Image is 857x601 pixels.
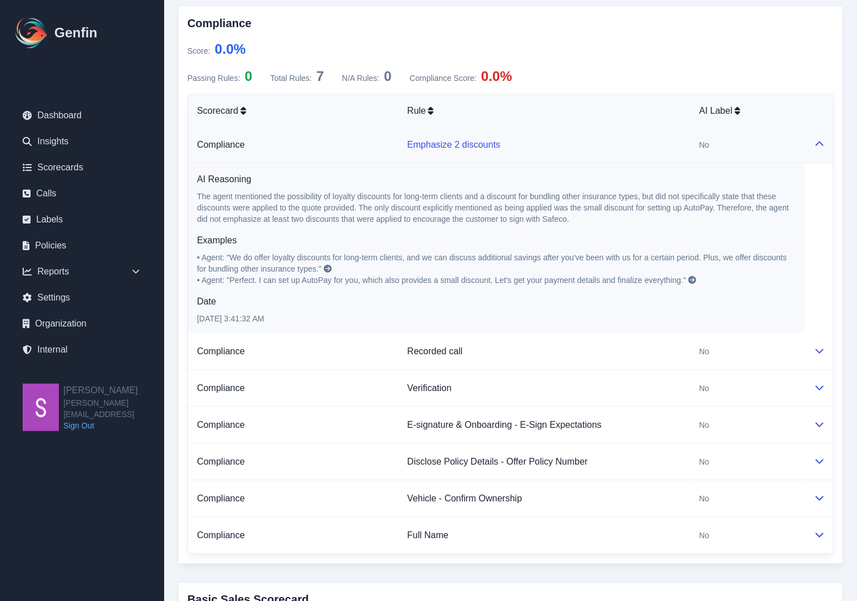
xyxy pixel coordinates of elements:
[271,74,312,83] span: Total Rules:
[408,383,452,393] a: Verification
[197,530,245,540] a: Compliance
[187,74,240,83] span: Passing Rules:
[699,104,796,118] div: AI Label
[408,140,501,149] a: Emphasize 2 discounts
[197,295,796,308] h6: Date
[197,191,796,225] p: The agent mentioned the possibility of loyalty discounts for long-term clients and a discount for...
[316,68,324,84] span: 7
[197,457,245,466] a: Compliance
[14,312,151,335] a: Organization
[14,104,151,127] a: Dashboard
[699,346,709,357] span: No
[699,456,709,467] span: No
[699,419,709,431] span: No
[14,15,50,51] img: Logo
[197,173,796,186] h6: AI Reasoning
[14,338,151,361] a: Internal
[197,420,245,430] a: Compliance
[197,234,796,247] h6: Examples
[197,140,245,149] a: Compliance
[408,493,522,503] a: Vehicle - Confirm Ownership
[699,530,709,541] span: No
[408,104,682,118] div: Rule
[63,420,164,431] a: Sign Out
[197,253,789,273] span: • Agent: "We do offer loyalty discounts for long-term clients, and we can discuss additional savi...
[14,286,151,309] a: Settings
[187,15,834,31] h3: Compliance
[187,46,210,55] span: Score :
[14,208,151,231] a: Labels
[699,139,709,151] span: No
[408,457,588,466] a: Disclose Policy Details - Offer Policy Number
[14,130,151,153] a: Insights
[342,74,379,83] span: N/A Rules:
[14,260,151,283] div: Reports
[245,68,252,84] span: 0
[197,276,686,285] span: • Agent: "Perfect. I can set up AutoPay for you, which also provides a small discount. Let's get ...
[14,234,151,257] a: Policies
[197,313,796,324] p: [DATE] 3:41:32 AM
[481,68,512,84] span: 0.0%
[699,493,709,504] span: No
[14,156,151,179] a: Scorecards
[408,420,602,430] a: E-signature & Onboarding - E-Sign Expectations
[408,346,463,356] a: Recorded call
[408,530,449,540] a: Full Name
[63,397,164,420] span: [PERSON_NAME][EMAIL_ADDRESS]
[197,383,245,393] a: Compliance
[197,104,389,118] div: Scorecard
[197,493,245,503] a: Compliance
[410,74,477,83] span: Compliance Score :
[23,384,59,431] img: Shane Wey
[384,68,391,84] span: 0
[63,384,164,397] h2: [PERSON_NAME]
[215,41,246,57] span: 0.0 %
[197,346,245,356] a: Compliance
[699,383,709,394] span: No
[54,24,97,42] h1: Genfin
[14,182,151,205] a: Calls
